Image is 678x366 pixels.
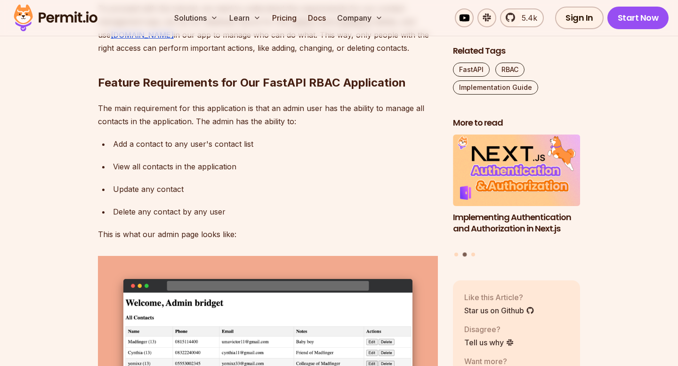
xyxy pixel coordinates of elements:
a: Implementing Authentication and Authorization in Next.jsImplementing Authentication and Authoriza... [453,135,580,247]
h3: Implementing Authentication and Authorization in Next.js [453,211,580,235]
a: Tell us why [464,336,514,348]
h2: More to read [453,117,580,129]
div: Posts [453,135,580,258]
span: 5.4k [516,12,537,24]
a: Sign In [555,7,604,29]
div: Add a contact to any user's contact list [113,137,438,151]
p: Like this Article? [464,291,534,302]
h2: Related Tags [453,45,580,57]
h2: Feature Requirements for Our FastAPI RBAC Application [98,38,438,90]
p: Disagree? [464,323,514,334]
li: 2 of 3 [453,135,580,247]
div: Delete any contact by any user [113,205,438,218]
button: Go to slide 3 [471,252,475,256]
button: Go to slide 1 [454,252,458,256]
a: Docs [304,8,330,27]
a: Pricing [268,8,300,27]
div: Update any contact [113,183,438,196]
button: Solutions [170,8,222,27]
img: Implementing Authentication and Authorization in Next.js [453,135,580,206]
img: Permit logo [9,2,102,34]
div: View all contacts in the application [113,160,438,173]
a: FastAPI [453,63,490,77]
a: Implementation Guide [453,80,538,95]
button: Company [333,8,387,27]
a: 5.4k [500,8,544,27]
a: RBAC [495,63,525,77]
a: Start Now [607,7,669,29]
button: Go to slide 2 [463,252,467,256]
a: Star us on Github [464,304,534,316]
p: The main requirement for this application is that an admin user has the ability to manage all con... [98,102,438,128]
button: Learn [226,8,265,27]
p: This is what our admin page looks like: [98,228,438,241]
